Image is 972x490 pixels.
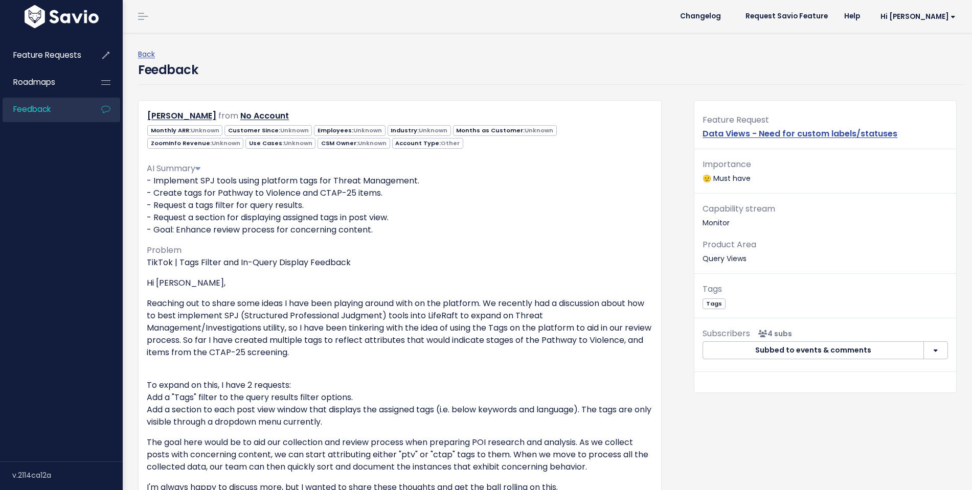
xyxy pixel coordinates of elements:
span: Use Cases: [245,138,315,149]
p: Monitor [703,202,948,229]
a: Back [138,49,155,59]
p: To expand on this, I have 2 requests: Add a "Tags" filter to the query results filter options. Ad... [147,379,653,428]
a: Data Views - Need for custom labels/statuses [703,128,897,139]
a: Roadmaps [3,71,85,94]
span: Changelog [680,13,721,20]
p: TikTok | Tags Filter and In-Query Display Feedback [147,256,653,269]
span: Unknown [353,126,382,134]
span: Tags [703,283,722,295]
span: Feedback [13,104,51,114]
span: Unknown [525,126,553,134]
a: Tags [703,298,725,308]
span: Industry: [388,125,451,136]
span: Importance [703,158,751,170]
p: Hi [PERSON_NAME], [147,277,653,289]
a: No Account [240,110,289,122]
span: Monthly ARR: [147,125,222,136]
span: Other [441,139,460,147]
span: from [218,110,238,122]
span: Feature Requests [13,50,81,60]
a: Help [836,9,868,24]
span: Months as Customer: [453,125,557,136]
span: CSM Owner: [318,138,390,149]
span: Capability stream [703,203,775,215]
img: logo-white.9d6f32f41409.svg [22,5,101,28]
span: Unknown [419,126,447,134]
div: v.2114ca12a [12,462,123,488]
span: Employees: [314,125,385,136]
p: 🫡 Must have [703,157,948,185]
a: [PERSON_NAME] [147,110,216,122]
span: Unknown [191,126,219,134]
a: Request Savio Feature [737,9,836,24]
span: Subscribers [703,328,750,339]
span: Unknown [284,139,312,147]
a: Feature Requests [3,43,85,67]
span: Unknown [212,139,240,147]
span: Unknown [358,139,387,147]
a: Hi [PERSON_NAME] [868,9,964,25]
span: AI Summary [147,162,200,174]
span: ZoomInfo Revenue: [147,138,243,149]
span: Customer Since: [224,125,312,136]
span: Tags [703,298,725,309]
span: Account Type: [392,138,463,149]
span: Product Area [703,239,756,250]
p: Reaching out to share some ideas I have been playing around with on the platform. We recently had... [147,297,653,371]
button: Subbed to events & comments [703,341,924,360]
span: Roadmaps [13,77,55,87]
p: - Implement SPJ tools using platform tags for Threat Management. - Create tags for Pathway to Vio... [147,175,653,236]
span: Problem [147,244,182,256]
a: Feedback [3,98,85,121]
span: Unknown [280,126,309,134]
p: The goal here would be to aid our collection and review process when preparing POI research and a... [147,436,653,473]
h4: Feedback [138,61,198,79]
span: Hi [PERSON_NAME] [880,13,956,20]
span: Feature Request [703,114,769,126]
span: <p><strong>Subscribers</strong><br><br> - Santi Brace<br> - Jenn Turnbull<br> - Rachel Kronenfeld... [754,329,792,339]
p: Query Views [703,238,948,265]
